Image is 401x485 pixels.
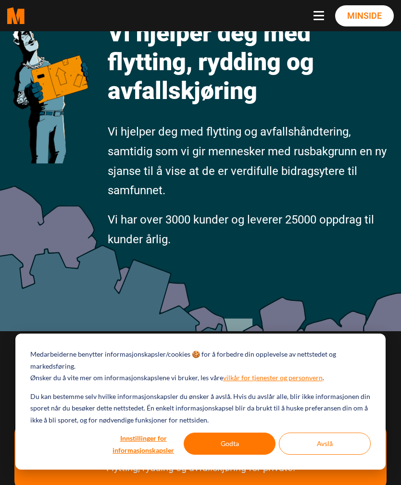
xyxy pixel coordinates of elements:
h2: Kontakt [14,372,387,395]
p: Du kan bestemme selv hvilke informasjonskapsler du ønsker å avslå. Hvis du avslår alle, blir ikke... [30,391,371,426]
a: vilkår for tjenester og personvern [223,372,323,384]
p: Medarbeiderne benytter informasjonskapsler/cookies 🍪 for å forbedre din opplevelse av nettstedet ... [30,348,371,372]
div: Cookie banner [15,334,386,470]
button: Navbar toggle button [313,11,328,21]
button: Innstillinger for informasjonskapsler [106,433,180,455]
p: Ønsker du å vite mer om informasjonskapslene vi bruker, les våre . [30,372,324,384]
span: Vi hjelper deg med flytting og avfallshåndtering, samtidig som vi gir mennesker med rusbakgrunn e... [108,125,387,197]
a: Minside [335,5,394,26]
span: Vi har over 3000 kunder og leverer 25000 oppdrag til kunder årlig. [108,213,374,246]
button: Godta [184,433,276,455]
button: Avslå [279,433,371,455]
h1: Vi hjelper deg med flytting, rydding og avfallskjøring [108,19,394,105]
